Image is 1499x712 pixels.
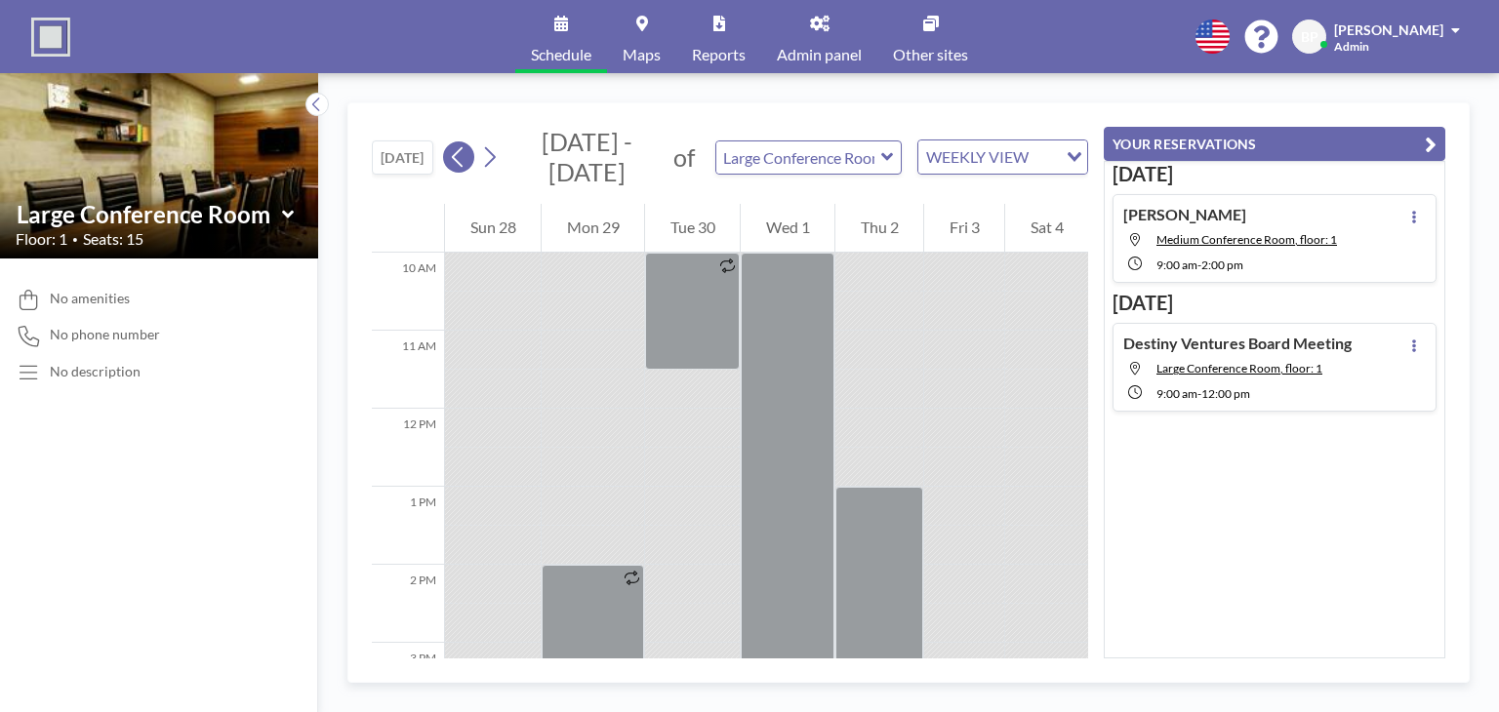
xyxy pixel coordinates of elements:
[372,331,444,409] div: 11 AM
[922,144,1033,170] span: WEEKLY VIEW
[777,47,862,62] span: Admin panel
[1123,334,1352,353] h4: Destiny Ventures Board Meeting
[1156,257,1197,272] span: 9:00 AM
[692,47,746,62] span: Reports
[1123,205,1246,224] h4: [PERSON_NAME]
[1156,361,1322,376] span: Large Conference Room, floor: 1
[31,18,70,57] img: organization-logo
[741,204,834,253] div: Wed 1
[16,229,67,249] span: Floor: 1
[445,204,541,253] div: Sun 28
[1113,291,1437,315] h3: [DATE]
[17,200,282,228] input: Large Conference Room
[893,47,968,62] span: Other sites
[1034,144,1055,170] input: Search for option
[83,229,143,249] span: Seats: 15
[1156,386,1197,401] span: 9:00 AM
[835,204,923,253] div: Thu 2
[1334,39,1369,54] span: Admin
[50,326,160,343] span: No phone number
[924,204,1004,253] div: Fri 3
[542,204,644,253] div: Mon 29
[372,565,444,643] div: 2 PM
[1201,257,1243,272] span: 2:00 PM
[372,253,444,331] div: 10 AM
[918,140,1087,174] div: Search for option
[1334,21,1443,38] span: [PERSON_NAME]
[1197,257,1201,272] span: -
[1301,28,1318,46] span: BP
[1104,127,1445,161] button: YOUR RESERVATIONS
[372,409,444,487] div: 12 PM
[623,47,661,62] span: Maps
[72,233,78,246] span: •
[372,140,433,175] button: [DATE]
[1156,232,1337,247] span: Medium Conference Room, floor: 1
[372,487,444,565] div: 1 PM
[50,290,130,307] span: No amenities
[673,142,695,173] span: of
[1201,386,1250,401] span: 12:00 PM
[645,204,740,253] div: Tue 30
[542,127,632,186] span: [DATE] - [DATE]
[1005,204,1088,253] div: Sat 4
[1113,162,1437,186] h3: [DATE]
[50,363,141,380] div: No description
[716,141,881,174] input: Large Conference Room
[1197,386,1201,401] span: -
[531,47,591,62] span: Schedule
